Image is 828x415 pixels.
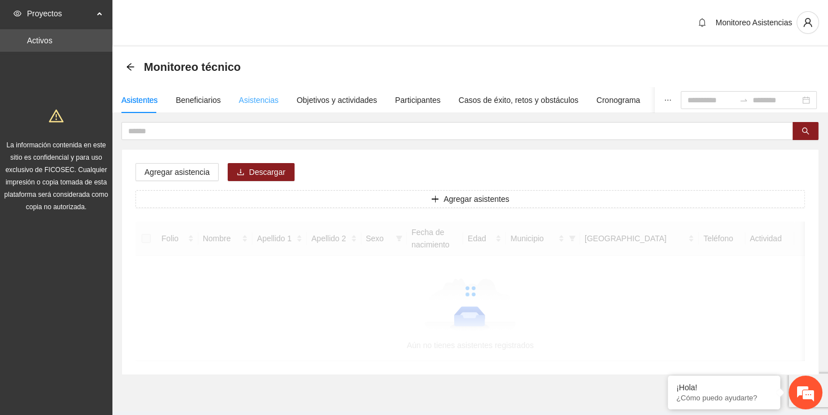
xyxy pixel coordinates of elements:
textarea: Escriba su mensaje y pulse “Intro” [6,287,214,326]
span: Estamos en línea. [65,140,155,254]
div: Back [126,62,135,72]
span: arrow-left [126,62,135,71]
div: Asistencias [239,94,279,106]
span: bell [694,18,711,27]
span: Proyectos [27,2,93,25]
div: Cronograma [596,94,640,106]
span: search [802,127,809,136]
div: Casos de éxito, retos y obstáculos [459,94,578,106]
span: download [237,168,245,177]
p: ¿Cómo puedo ayudarte? [676,394,772,402]
span: La información contenida en este sitio es confidencial y para uso exclusivo de FICOSEC. Cualquier... [4,141,108,211]
span: eye [13,10,21,17]
span: warning [49,109,64,123]
span: Agregar asistencia [144,166,210,178]
span: user [797,17,818,28]
div: Chatee con nosotros ahora [58,57,189,72]
button: plusAgregar asistentes [135,190,805,208]
span: ellipsis [664,96,672,104]
button: search [793,122,818,140]
span: to [739,96,748,105]
div: Beneficiarios [176,94,221,106]
span: Descargar [249,166,286,178]
div: Objetivos y actividades [297,94,377,106]
div: Asistentes [121,94,158,106]
button: user [797,11,819,34]
span: Monitoreo técnico [144,58,241,76]
span: Agregar asistentes [444,193,509,205]
a: Activos [27,36,52,45]
div: Minimizar ventana de chat en vivo [184,6,211,33]
button: downloadDescargar [228,163,295,181]
span: swap-right [739,96,748,105]
span: Monitoreo Asistencias [716,18,792,27]
button: Agregar asistencia [135,163,219,181]
span: plus [431,195,439,204]
button: ellipsis [655,87,681,113]
button: bell [693,13,711,31]
div: ¡Hola! [676,383,772,392]
div: Participantes [395,94,441,106]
